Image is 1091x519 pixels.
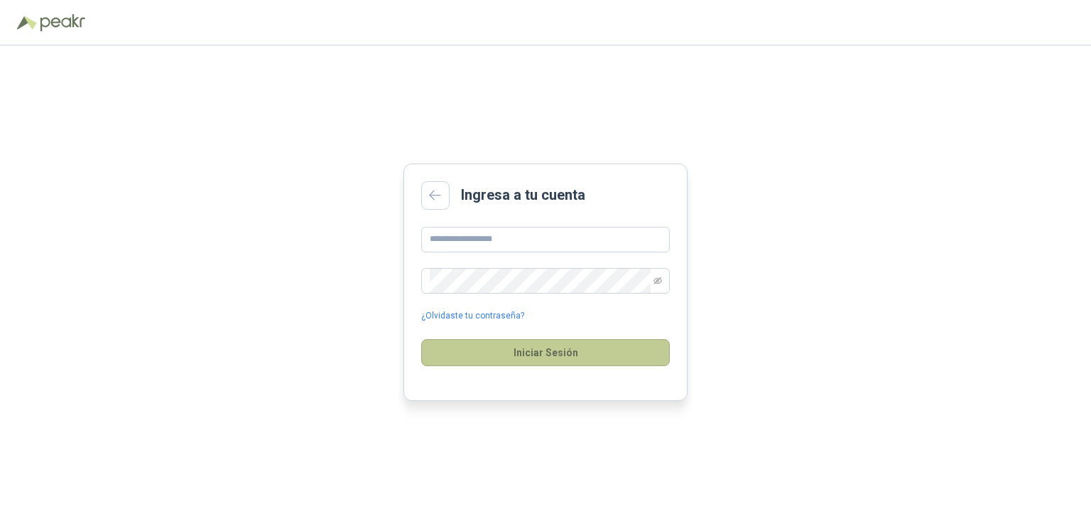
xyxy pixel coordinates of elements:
[40,14,85,31] img: Peakr
[653,277,662,285] span: eye-invisible
[461,184,585,206] h2: Ingresa a tu cuenta
[421,309,524,323] a: ¿Olvidaste tu contraseña?
[421,339,670,366] button: Iniciar Sesión
[17,16,37,30] img: Logo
